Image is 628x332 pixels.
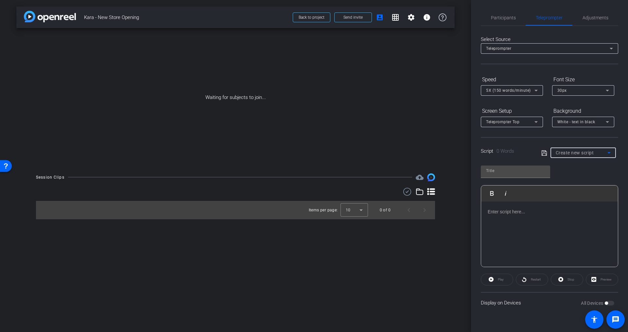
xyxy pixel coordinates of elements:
[486,187,498,200] button: Bold (⌘B)
[16,28,455,167] div: Waiting for subjects to join...
[380,207,391,213] div: 0 of 0
[590,316,598,323] mat-icon: accessibility
[612,316,619,323] mat-icon: message
[583,15,608,20] span: Adjustments
[343,15,363,20] span: Send invite
[334,12,372,22] button: Send invite
[481,106,543,117] div: Screen Setup
[24,11,76,22] img: app-logo
[486,88,531,93] span: 5X (150 words/minute)
[427,173,435,181] img: Session clips
[407,13,415,21] mat-icon: settings
[486,120,519,124] span: Teleprompter Top
[486,167,545,175] input: Title
[557,120,595,124] span: White - text in black
[499,187,512,200] button: Italic (⌘I)
[392,13,399,21] mat-icon: grid_on
[481,74,543,85] div: Speed
[486,46,511,51] span: Teleprompter
[416,173,424,181] mat-icon: cloud_upload
[36,174,64,181] div: Session Clips
[481,147,532,155] div: Script
[376,13,384,21] mat-icon: account_box
[401,202,417,218] button: Previous page
[491,15,516,20] span: Participants
[481,36,618,43] div: Select Source
[581,300,604,306] label: All Devices
[293,12,330,22] button: Back to project
[309,207,338,213] div: Items per page:
[536,15,563,20] span: Teleprompter
[299,15,324,20] span: Back to project
[417,202,432,218] button: Next page
[552,106,614,117] div: Background
[556,150,594,155] span: Create new script
[416,173,424,181] span: Destinations for your clips
[557,88,567,93] span: 30px
[84,11,289,24] span: Kara - New Store Opening
[497,148,514,154] span: 0 Words
[552,74,614,85] div: Font Size
[481,292,618,313] div: Display on Devices
[423,13,431,21] mat-icon: info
